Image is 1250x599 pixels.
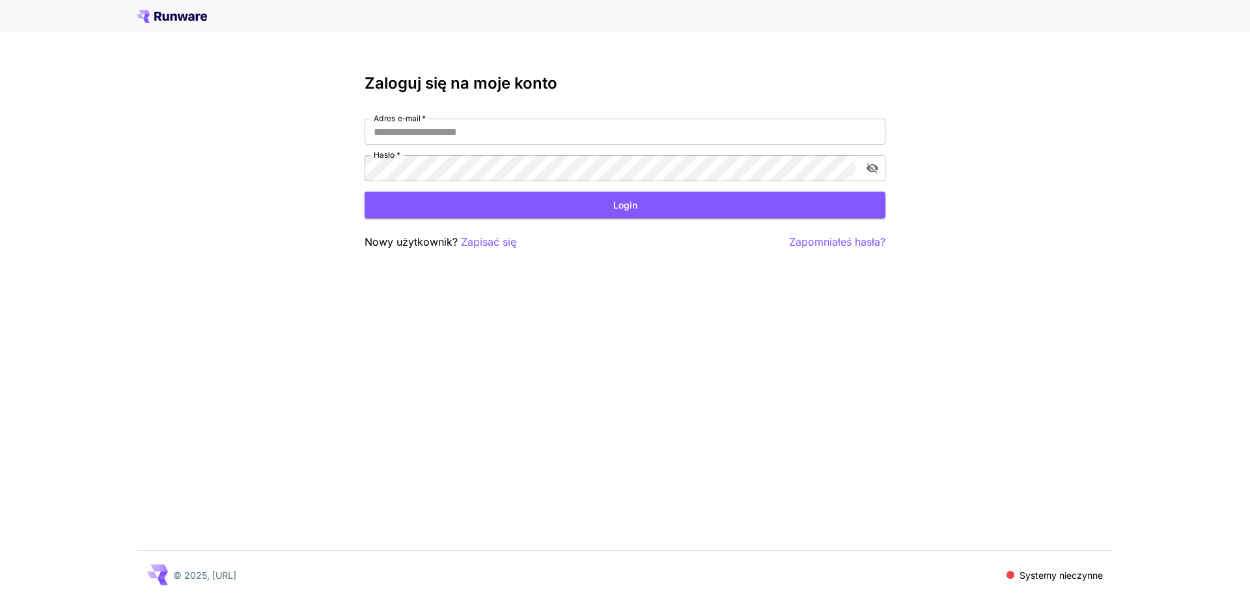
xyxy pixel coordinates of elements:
[461,234,516,250] button: Zapisać się
[613,199,637,211] font: Login
[861,156,884,180] button: przełącz widoczność hasła
[789,234,885,250] button: Zapomniałeś hasła?
[365,74,557,93] font: Zaloguj się na moje konto
[365,235,458,248] font: Nowy użytkownik?
[365,192,885,218] button: Login
[789,235,885,248] font: Zapomniałeś hasła?
[1020,570,1103,581] font: Systemy nieczynne
[173,570,236,581] font: © 2025, [URL]
[374,150,395,160] font: Hasło
[374,113,421,123] font: Adres e-mail
[461,235,516,248] font: Zapisać się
